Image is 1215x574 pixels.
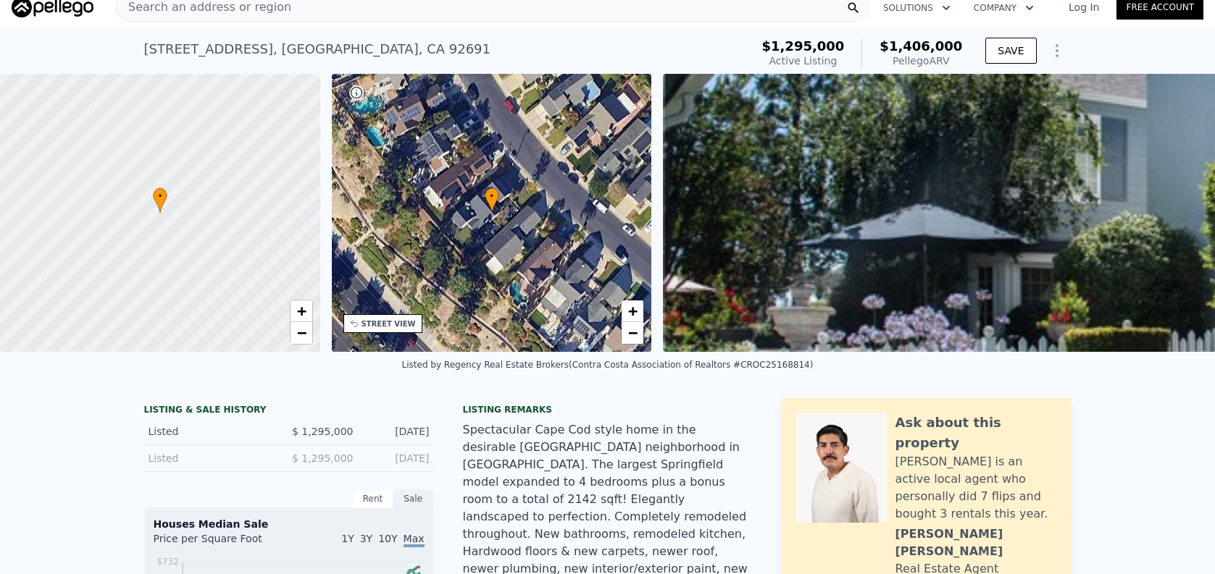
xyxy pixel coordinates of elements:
a: Zoom out [291,322,312,344]
div: LISTING & SALE HISTORY [144,404,434,418]
span: • [485,190,499,203]
span: $1,295,000 [761,38,844,54]
div: STREET VIEW [362,318,416,329]
div: Listed by Regency Real Estate Brokers (Contra Costa Association of Realtors #CROC25168814) [402,360,814,370]
div: [PERSON_NAME] [PERSON_NAME] [895,526,1057,560]
span: − [628,324,638,342]
div: Listed [149,451,277,465]
span: − [296,324,306,342]
div: [DATE] [365,424,430,439]
span: + [628,302,638,320]
div: Ask about this property [895,413,1057,453]
span: $ 1,295,000 [292,452,354,464]
span: + [296,302,306,320]
span: 10Y [378,533,397,544]
button: SAVE [985,38,1036,64]
span: $1,406,000 [880,38,962,54]
a: Zoom out [622,322,643,344]
a: Zoom in [622,300,643,322]
div: • [153,187,167,213]
div: Rent [353,489,393,508]
span: 1Y [341,533,354,544]
span: Max [404,533,425,547]
span: 3Y [360,533,372,544]
div: Pellego ARV [880,54,962,68]
span: Active Listing [769,55,837,67]
div: Price per Square Foot [154,531,289,554]
span: $ 1,295,000 [292,426,354,437]
div: Sale [393,489,434,508]
div: [STREET_ADDRESS] , [GEOGRAPHIC_DATA] , CA 92691 [144,39,491,59]
a: Zoom in [291,300,312,322]
div: • [485,187,499,213]
div: [PERSON_NAME] is an active local agent who personally did 7 flips and bought 3 rentals this year. [895,453,1057,523]
div: Houses Median Sale [154,517,425,531]
tspan: $732 [156,557,179,567]
span: • [153,190,167,203]
button: Show Options [1043,36,1072,65]
div: [DATE] [365,451,430,465]
div: Listing remarks [463,404,753,415]
div: Listed [149,424,277,439]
